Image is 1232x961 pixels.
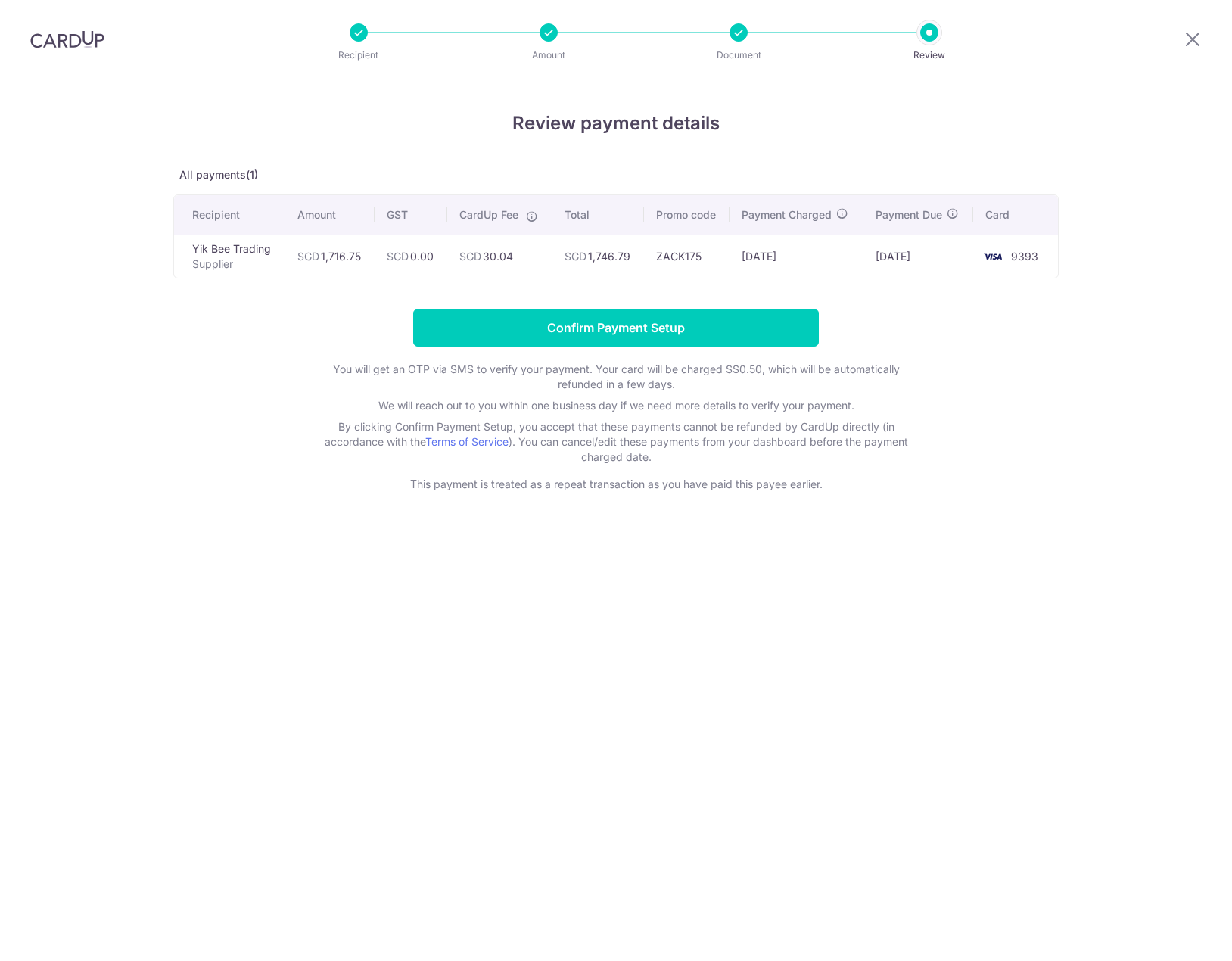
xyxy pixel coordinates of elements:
p: Document [683,48,795,63]
th: Amount [285,195,375,235]
span: CardUp Fee [459,207,518,222]
p: By clicking Confirm Payment Setup, you accept that these payments cannot be refunded by CardUp di... [313,419,919,465]
td: 0.00 [375,235,447,278]
p: All payments(1) [173,167,1059,182]
td: 1,716.75 [285,235,375,278]
td: 30.04 [447,235,552,278]
th: Recipient [174,195,285,235]
p: Supplier [192,257,273,272]
img: <span class="translation_missing" title="translation missing: en.account_steps.new_confirm_form.b... [978,247,1008,266]
span: 9393 [1011,250,1038,263]
p: You will get an OTP via SMS to verify your payment. Your card will be charged S$0.50, which will ... [313,362,919,392]
td: Yik Bee Trading [174,235,285,278]
input: Confirm Payment Setup [413,309,819,347]
th: Card [973,195,1058,235]
td: 1,746.79 [552,235,644,278]
td: [DATE] [730,235,863,278]
img: CardUp [30,30,104,48]
th: Promo code [644,195,730,235]
p: Review [873,48,985,63]
p: Recipient [303,48,415,63]
td: [DATE] [863,235,973,278]
h4: Review payment details [173,110,1059,137]
p: We will reach out to you within one business day if we need more details to verify your payment. [313,398,919,413]
iframe: Opens a widget where you can find more information [1135,916,1217,953]
span: SGD [565,250,586,263]
p: Amount [493,48,605,63]
span: SGD [387,250,409,263]
span: SGD [459,250,481,263]
a: Terms of Service [425,435,509,448]
p: This payment is treated as a repeat transaction as you have paid this payee earlier. [313,477,919,492]
th: GST [375,195,447,235]
span: Payment Due [876,207,942,222]
span: SGD [297,250,319,263]
th: Total [552,195,644,235]
span: Payment Charged [742,207,832,222]
td: ZACK175 [644,235,730,278]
